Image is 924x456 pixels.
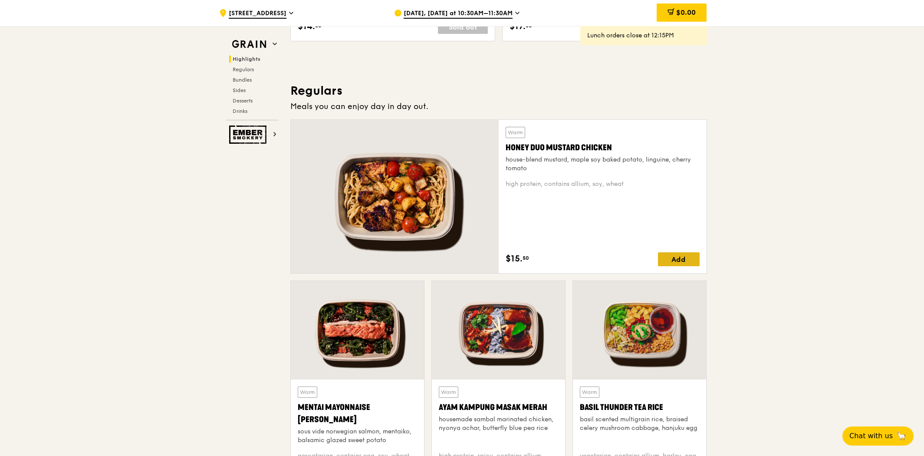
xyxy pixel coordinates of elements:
[233,108,247,114] span: Drinks
[896,431,907,441] span: 🦙
[676,8,696,17] span: $0.00
[233,98,253,104] span: Desserts
[842,426,914,446] button: Chat with us🦙
[580,401,699,413] div: Basil Thunder Tea Rice
[580,387,599,398] div: Warm
[233,66,254,73] span: Regulars
[229,9,286,19] span: [STREET_ADDRESS]
[506,252,523,265] span: $15.
[587,31,700,40] div: Lunch orders close at 12:15PM
[229,36,269,52] img: Grain web logo
[233,56,260,62] span: Highlights
[233,77,252,83] span: Bundles
[506,142,700,154] div: Honey Duo Mustard Chicken
[506,127,525,138] div: Warm
[298,427,417,445] div: sous vide norwegian salmon, mentaiko, balsamic glazed sweet potato
[439,387,458,398] div: Warm
[506,155,700,173] div: house-blend mustard, maple soy baked potato, linguine, cherry tomato
[523,254,529,261] span: 50
[506,180,700,188] div: high protein, contains allium, soy, wheat
[404,9,513,19] span: [DATE], [DATE] at 10:30AM–11:30AM
[298,401,417,426] div: Mentai Mayonnaise [PERSON_NAME]
[290,83,707,99] h3: Regulars
[290,100,707,112] div: Meals you can enjoy day in day out.
[298,20,315,33] span: $14.
[439,415,558,433] div: housemade sambal marinated chicken, nyonya achar, butterfly blue pea rice
[298,387,317,398] div: Warm
[439,401,558,413] div: Ayam Kampung Masak Merah
[438,20,488,34] div: Sold out
[233,87,246,93] span: Sides
[229,126,269,144] img: Ember Smokery web logo
[658,252,700,266] div: Add
[580,415,699,433] div: basil scented multigrain rice, braised celery mushroom cabbage, hanjuku egg
[849,431,893,441] span: Chat with us
[510,20,526,33] span: $17.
